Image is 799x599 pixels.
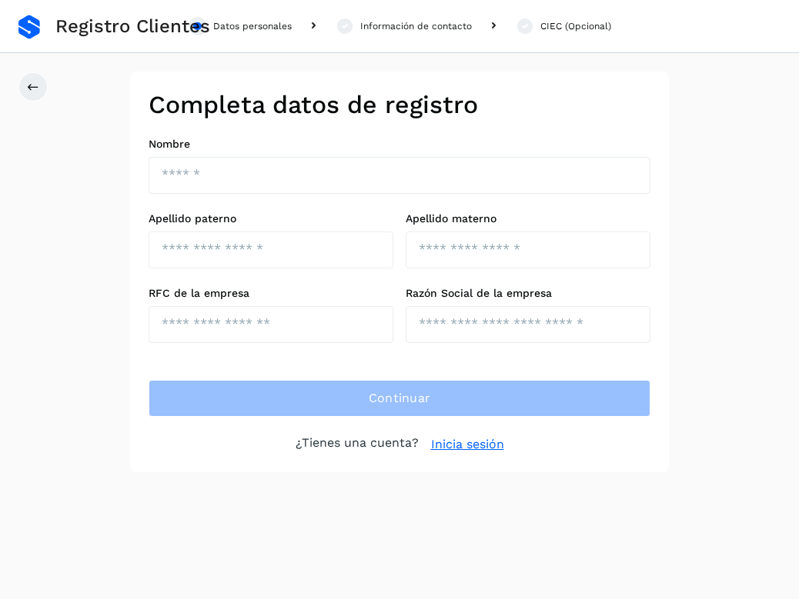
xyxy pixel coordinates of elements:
p: ¿Tienes una cuenta? [296,435,419,454]
div: Información de contacto [360,19,472,33]
label: Apellido materno [406,212,650,225]
button: Continuar [149,380,650,417]
div: Datos personales [213,19,292,33]
div: CIEC (Opcional) [540,19,611,33]
span: Registro Clientes [55,15,210,38]
label: Apellido paterno [149,212,393,225]
label: Nombre [149,138,650,151]
h2: Completa datos de registro [149,90,650,119]
label: Razón Social de la empresa [406,287,650,300]
span: Continuar [369,390,431,407]
a: Inicia sesión [431,435,504,454]
label: RFC de la empresa [149,287,393,300]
